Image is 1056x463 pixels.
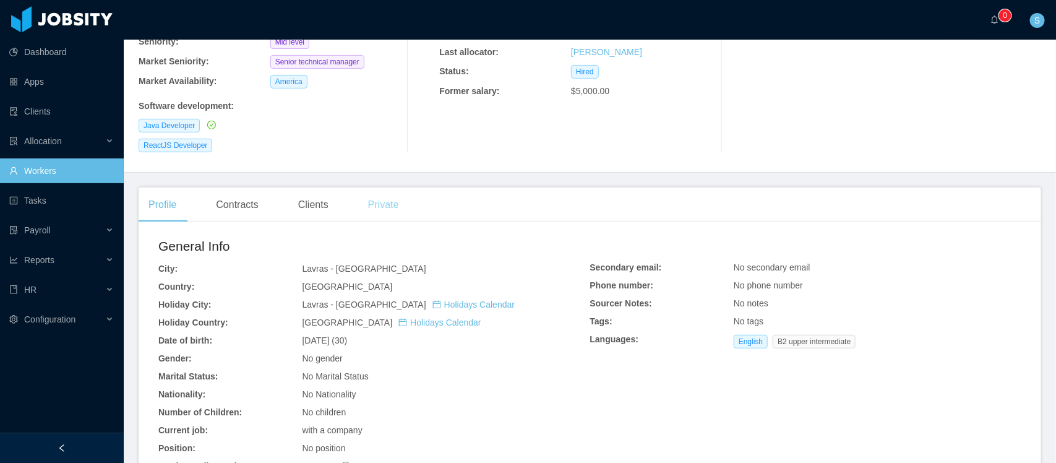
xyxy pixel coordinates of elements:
span: Senior technical manager [270,55,364,69]
span: No phone number [734,280,803,290]
span: Payroll [24,225,51,235]
i: icon: bell [990,15,999,24]
span: ReactJS Developer [139,139,212,152]
b: Secondary email: [590,262,662,272]
span: Java Developer [139,119,200,132]
a: icon: calendarHolidays Calendar [432,300,515,309]
a: icon: appstoreApps [9,69,114,94]
span: Allocation [24,136,62,146]
span: with a company [302,425,362,435]
span: No position [302,443,345,453]
span: Mid level [270,35,309,49]
b: Tags: [590,316,612,326]
span: No children [302,407,346,417]
b: Phone number: [590,280,654,290]
b: Current job: [158,425,208,435]
b: Seniority: [139,37,179,46]
sup: 0 [999,9,1011,22]
div: Profile [139,188,186,222]
span: No gender [302,353,342,363]
i: icon: solution [9,137,18,145]
b: Country: [158,282,194,292]
i: icon: book [9,285,18,294]
i: icon: line-chart [9,256,18,264]
span: No Nationality [302,389,356,399]
div: Private [358,188,409,222]
b: Number of Children: [158,407,242,417]
b: Last allocator: [439,47,499,57]
b: Former salary: [439,86,499,96]
span: No notes [734,298,768,308]
span: $5,000.00 [571,86,609,96]
b: Holiday Country: [158,318,228,327]
i: icon: file-protect [9,226,18,235]
span: Configuration [24,314,75,324]
span: Lavras - [GEOGRAPHIC_DATA] [302,300,515,309]
b: Gender: [158,353,192,363]
a: icon: check-circle [205,120,216,130]
b: Market Availability: [139,76,217,86]
b: Holiday City: [158,300,212,309]
div: Clients [288,188,338,222]
b: Position: [158,443,195,453]
b: Software development : [139,101,234,111]
b: Market Seniority: [139,56,209,66]
i: icon: setting [9,315,18,324]
i: icon: calendar [432,300,441,309]
span: [GEOGRAPHIC_DATA] [302,318,481,327]
i: icon: calendar [398,318,407,327]
div: Contracts [206,188,268,222]
a: icon: auditClients [9,99,114,124]
span: America [270,75,307,89]
div: No tags [734,315,1021,328]
span: S [1034,13,1040,28]
b: Nationality: [158,389,205,399]
span: HR [24,285,36,295]
b: Languages: [590,334,639,344]
b: Sourcer Notes: [590,298,652,308]
a: icon: calendarHolidays Calendar [398,318,481,327]
span: No Marital Status [302,371,368,381]
span: No secondary email [734,262,810,272]
span: Hired [571,65,599,79]
span: [GEOGRAPHIC_DATA] [302,282,392,292]
h2: General Info [158,236,590,256]
i: icon: check-circle [207,121,216,129]
span: Reports [24,255,54,265]
b: Status: [439,66,468,76]
b: Marital Status: [158,371,218,381]
b: City: [158,264,178,274]
a: [PERSON_NAME] [571,47,642,57]
a: icon: profileTasks [9,188,114,213]
span: [DATE] (30) [302,335,347,345]
span: B2 upper intermediate [773,335,856,348]
span: Lavras - [GEOGRAPHIC_DATA] [302,264,426,274]
span: English [734,335,768,348]
a: icon: userWorkers [9,158,114,183]
a: icon: pie-chartDashboard [9,40,114,64]
b: Date of birth: [158,335,212,345]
